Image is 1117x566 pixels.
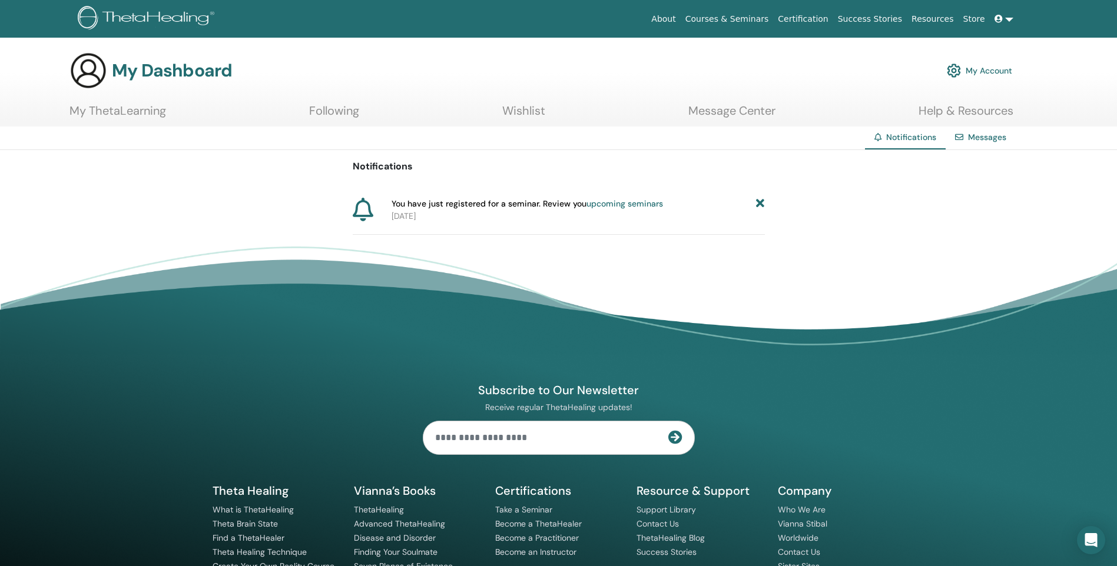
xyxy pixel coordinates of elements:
h3: My Dashboard [112,60,232,81]
a: Find a ThetaHealer [213,532,284,543]
h5: Company [778,483,905,498]
a: Contact Us [637,518,679,529]
h5: Theta Healing [213,483,340,498]
a: ThetaHealing [354,504,404,515]
a: Take a Seminar [495,504,552,515]
a: Success Stories [833,8,907,30]
a: Who We Are [778,504,826,515]
a: Become an Instructor [495,547,576,557]
div: Open Intercom Messenger [1077,526,1105,554]
span: Notifications [886,132,936,142]
a: Certification [773,8,833,30]
p: Receive regular ThetaHealing updates! [423,402,695,412]
img: logo.png [78,6,218,32]
a: Theta Brain State [213,518,278,529]
p: [DATE] [392,210,765,222]
a: What is ThetaHealing [213,504,294,515]
a: Message Center [688,104,775,126]
a: Theta Healing Technique [213,547,307,557]
a: Courses & Seminars [681,8,774,30]
p: Notifications [353,159,765,174]
a: Become a ThetaHealer [495,518,582,529]
a: Store [959,8,990,30]
a: ThetaHealing Blog [637,532,705,543]
a: Disease and Disorder [354,532,436,543]
a: Worldwide [778,532,818,543]
a: Advanced ThetaHealing [354,518,445,529]
h5: Resource & Support [637,483,764,498]
a: Finding Your Soulmate [354,547,437,557]
a: My ThetaLearning [69,104,166,126]
a: Vianna Stibal [778,518,827,529]
a: About [647,8,680,30]
h5: Certifications [495,483,622,498]
a: Success Stories [637,547,697,557]
a: upcoming seminars [586,198,663,209]
a: My Account [947,58,1012,84]
img: generic-user-icon.jpg [69,52,107,89]
a: Wishlist [502,104,545,126]
a: Messages [968,132,1006,142]
a: Following [309,104,359,126]
h5: Vianna’s Books [354,483,481,498]
span: You have just registered for a seminar. Review you [392,198,663,210]
img: cog.svg [947,61,961,81]
h4: Subscribe to Our Newsletter [423,382,695,398]
a: Resources [907,8,959,30]
a: Contact Us [778,547,820,557]
a: Become a Practitioner [495,532,579,543]
a: Help & Resources [919,104,1013,126]
a: Support Library [637,504,696,515]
